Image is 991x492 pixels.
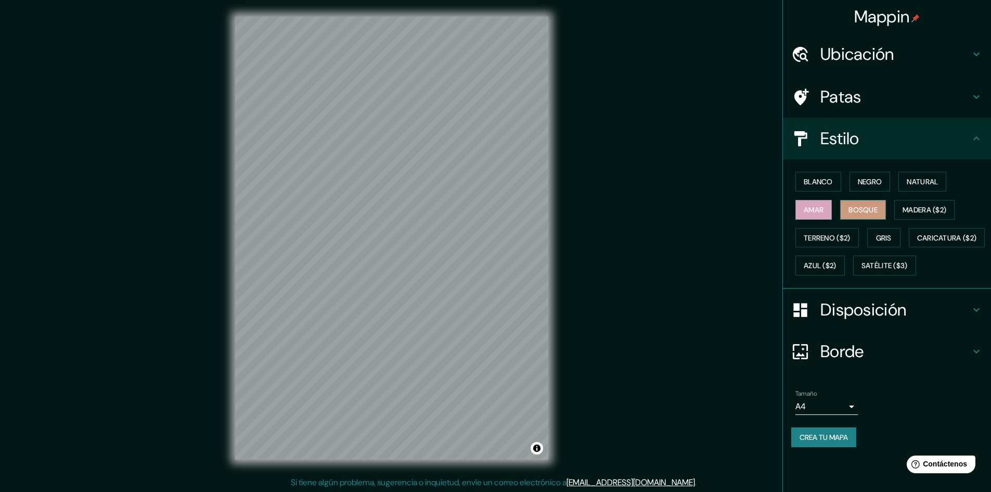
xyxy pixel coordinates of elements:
[850,172,891,192] button: Negro
[795,228,859,248] button: Terreno ($2)
[858,177,882,186] font: Negro
[783,289,991,331] div: Disposición
[853,256,916,275] button: Satélite ($3)
[898,172,946,192] button: Natural
[840,200,886,220] button: Bosque
[783,33,991,75] div: Ubicación
[907,177,938,186] font: Natural
[795,200,832,220] button: Amar
[804,261,836,271] font: Azul ($2)
[903,205,946,215] font: Madera ($2)
[876,233,892,243] font: Gris
[898,451,980,481] iframe: Lanzador de widgets de ayuda
[800,433,848,442] font: Crea tu mapa
[531,442,543,455] button: Activar o desactivar atribución
[795,398,858,415] div: A4
[917,233,977,243] font: Caricatura ($2)
[795,172,841,192] button: Blanco
[894,200,955,220] button: Madera ($2)
[783,118,991,159] div: Estilo
[291,477,567,488] font: Si tiene algún problema, sugerencia o inquietud, envíe un correo electrónico a
[911,14,920,22] img: pin-icon.png
[235,17,548,460] canvas: Mapa
[820,299,906,321] font: Disposición
[698,476,700,488] font: .
[697,476,698,488] font: .
[695,477,697,488] font: .
[867,228,900,248] button: Gris
[909,228,985,248] button: Caricatura ($2)
[783,76,991,118] div: Patas
[804,177,833,186] font: Blanco
[791,427,856,447] button: Crea tu mapa
[820,128,859,149] font: Estilo
[804,205,823,215] font: Amar
[795,389,817,398] font: Tamaño
[820,43,894,65] font: Ubicación
[854,6,910,28] font: Mappin
[820,86,861,108] font: Patas
[848,205,878,215] font: Bosque
[795,401,806,412] font: A4
[567,477,695,488] a: [EMAIL_ADDRESS][DOMAIN_NAME]
[820,340,864,362] font: Borde
[804,233,851,243] font: Terreno ($2)
[861,261,908,271] font: Satélite ($3)
[783,331,991,372] div: Borde
[795,256,845,275] button: Azul ($2)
